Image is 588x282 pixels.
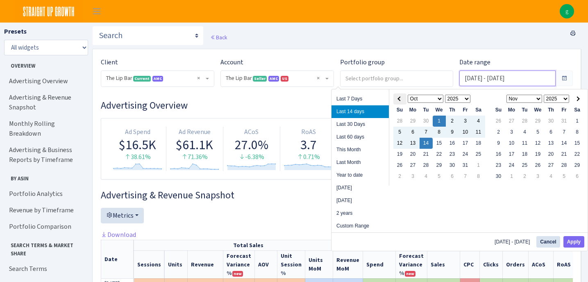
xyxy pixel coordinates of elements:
[331,194,389,207] li: [DATE]
[393,116,406,127] td: 28
[433,160,446,171] td: 29
[406,149,420,160] td: 20
[420,149,433,160] td: 21
[134,250,165,278] th: Sessions
[558,149,571,160] td: 21
[492,149,505,160] td: 16
[505,127,518,138] td: 3
[4,89,86,116] a: Advertising & Revenue Snapshot
[531,105,545,116] th: We
[545,171,558,182] td: 4
[5,171,86,182] span: By ASIN
[220,57,243,67] label: Account
[420,138,433,149] td: 14
[503,250,529,278] th: Orders
[545,138,558,149] td: 13
[223,250,255,278] th: Revenue Forecast Variance %
[406,127,420,138] td: 6
[101,71,214,86] span: The Lip Bar <span class="badge badge-success">Current</span><span class="badge badge-primary" dat...
[446,160,459,171] td: 30
[331,156,389,169] li: Last Month
[571,138,584,149] td: 15
[284,137,334,152] div: 3.7
[545,116,558,127] td: 30
[531,116,545,127] td: 29
[518,116,531,127] td: 28
[101,240,134,278] th: Date
[405,271,415,277] span: new
[571,149,584,160] td: 22
[227,152,277,162] div: -6.38%
[518,138,531,149] td: 11
[531,138,545,149] td: 12
[5,59,86,70] span: Overview
[113,137,163,152] div: $16.5K
[518,105,531,116] th: Tu
[560,4,574,18] a: g
[152,76,163,82] span: AMC
[472,160,485,171] td: 1
[4,73,86,89] a: Advertising Overview
[505,149,518,160] td: 17
[284,152,334,162] div: 0.71%
[331,105,389,118] li: Last 14 days
[268,76,279,82] span: AMC
[446,127,459,138] td: 9
[459,149,472,160] td: 24
[505,138,518,149] td: 10
[459,171,472,182] td: 7
[446,149,459,160] td: 23
[472,127,485,138] td: 11
[446,116,459,127] td: 2
[558,171,571,182] td: 5
[433,105,446,116] th: We
[420,171,433,182] td: 4
[433,116,446,127] td: 1
[113,127,163,137] div: Ad Spend
[518,149,531,160] td: 18
[531,149,545,160] td: 19
[5,238,86,257] span: Search Terms & Market Share
[393,138,406,149] td: 12
[331,220,389,232] li: Custom Range
[459,127,472,138] td: 10
[420,127,433,138] td: 7
[505,116,518,127] td: 27
[446,105,459,116] th: Th
[406,138,420,149] td: 13
[472,138,485,149] td: 18
[518,171,531,182] td: 2
[101,208,144,223] button: Metrics
[531,171,545,182] td: 3
[4,142,86,168] a: Advertising & Business Reports by Timeframe
[331,131,389,143] li: Last 60 days
[558,138,571,149] td: 14
[545,127,558,138] td: 6
[472,149,485,160] td: 25
[472,171,485,182] td: 8
[331,93,389,105] li: Last 7 Days
[446,138,459,149] td: 16
[227,127,277,137] div: ACoS
[106,74,204,82] span: The Lip Bar <span class="badge badge-success">Current</span><span class="badge badge-primary" dat...
[531,127,545,138] td: 5
[4,218,86,235] a: Portfolio Comparison
[393,171,406,182] td: 2
[563,236,584,248] button: Apply
[518,160,531,171] td: 25
[492,116,505,127] td: 26
[560,4,574,18] img: gina
[492,138,505,149] td: 9
[406,105,420,116] th: Mo
[331,169,389,182] li: Year to date
[571,171,584,182] td: 6
[406,160,420,171] td: 27
[492,171,505,182] td: 30
[529,250,554,278] th: ACoS
[492,160,505,171] td: 23
[460,250,480,278] th: CPC
[459,160,472,171] td: 31
[134,240,363,250] th: Total Sales
[4,186,86,202] a: Portfolio Analytics
[170,152,220,162] div: 71.36%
